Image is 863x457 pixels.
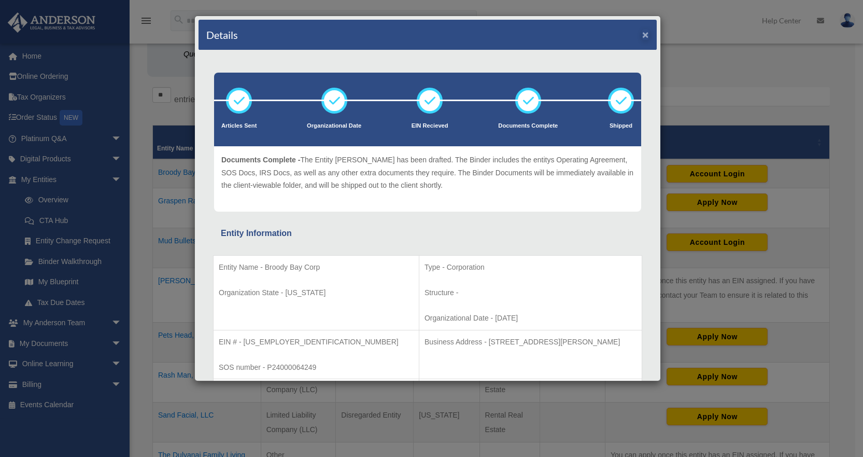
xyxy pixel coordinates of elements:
[219,336,414,349] p: EIN # - [US_EMPLOYER_IDENTIFICATION_NUMBER]
[412,121,448,131] p: EIN Recieved
[221,156,300,164] span: Documents Complete -
[425,261,636,274] p: Type - Corporation
[219,261,414,274] p: Entity Name - Broody Bay Corp
[425,336,636,349] p: Business Address - [STREET_ADDRESS][PERSON_NAME]
[425,286,636,299] p: Structure -
[608,121,634,131] p: Shipped
[221,121,257,131] p: Articles Sent
[307,121,361,131] p: Organizational Date
[219,286,414,299] p: Organization State - [US_STATE]
[206,27,238,42] h4: Details
[425,312,636,325] p: Organizational Date - [DATE]
[221,226,634,241] div: Entity Information
[219,361,414,374] p: SOS number - P24000064249
[221,154,634,192] p: The Entity [PERSON_NAME] has been drafted. The Binder includes the entitys Operating Agreement, S...
[498,121,558,131] p: Documents Complete
[642,29,649,40] button: ×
